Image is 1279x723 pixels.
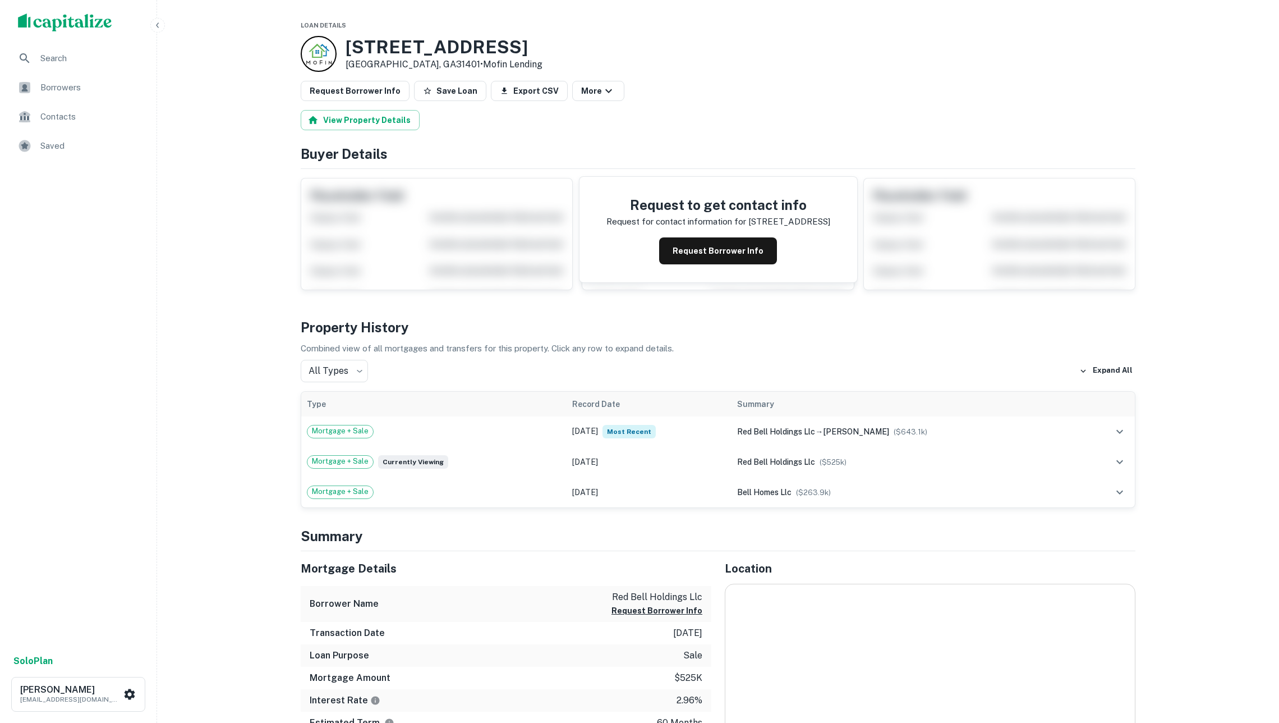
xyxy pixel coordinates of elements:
[310,649,369,662] h6: Loan Purpose
[611,604,702,617] button: Request Borrower Info
[301,392,567,417] th: Type
[18,13,112,31] img: capitalize-logo.png
[310,694,380,707] h6: Interest Rate
[677,694,702,707] p: 2.96%
[11,677,145,712] button: [PERSON_NAME][EMAIL_ADDRESS][DOMAIN_NAME]
[606,215,746,228] p: Request for contact information for
[659,237,777,264] button: Request Borrower Info
[894,428,927,436] span: ($ 643.1k )
[346,58,542,71] p: [GEOGRAPHIC_DATA], GA31401 •
[9,132,148,159] a: Saved
[823,427,889,436] span: [PERSON_NAME]
[796,488,831,497] span: ($ 263.9k )
[1223,633,1279,687] iframe: Chat Widget
[820,458,846,466] span: ($ 525k )
[40,52,141,65] span: Search
[611,591,702,604] p: red bell holdings llc
[602,425,656,438] span: Most Recent
[301,526,1135,546] h4: Summary
[40,110,141,123] span: Contacts
[307,425,373,437] span: Mortgage + Sale
[567,392,731,417] th: Record Date
[346,36,542,58] h3: [STREET_ADDRESS]
[1110,422,1129,441] button: expand row
[1076,363,1135,379] button: Expand All
[491,81,568,101] button: Export CSV
[483,59,542,70] a: Mofin Lending
[737,457,815,466] span: red bell holdings llc
[40,81,141,94] span: Borrowers
[748,215,830,228] p: [STREET_ADDRESS]
[301,317,1135,337] h4: Property History
[13,656,53,666] strong: Solo Plan
[572,81,624,101] button: More
[301,360,368,382] div: All Types
[414,81,486,101] button: Save Loan
[301,560,711,577] h5: Mortgage Details
[737,488,792,497] span: bell homes llc
[567,477,731,507] td: [DATE]
[567,447,731,477] td: [DATE]
[9,103,148,130] a: Contacts
[310,671,390,685] h6: Mortgage Amount
[301,22,346,29] span: Loan Details
[9,45,148,72] a: Search
[683,649,702,662] p: sale
[307,456,373,467] span: Mortgage + Sale
[301,342,1135,355] p: Combined view of all mortgages and transfers for this property. Click any row to expand details.
[9,74,148,101] a: Borrowers
[301,144,1135,164] h4: Buyer Details
[310,626,385,640] h6: Transaction Date
[370,695,380,706] svg: The interest rates displayed on the website are for informational purposes only and may be report...
[567,417,731,447] td: [DATE]
[606,195,830,215] h4: Request to get contact info
[1110,483,1129,502] button: expand row
[40,139,141,153] span: Saved
[307,486,373,497] span: Mortgage + Sale
[1110,452,1129,472] button: expand row
[673,626,702,640] p: [DATE]
[13,655,53,668] a: SoloPlan
[310,597,379,611] h6: Borrower Name
[725,560,1135,577] h5: Location
[20,685,121,694] h6: [PERSON_NAME]
[674,671,702,685] p: $525k
[737,427,815,436] span: red bell holdings llc
[20,694,121,704] p: [EMAIL_ADDRESS][DOMAIN_NAME]
[301,110,420,130] button: View Property Details
[737,425,1076,438] div: →
[301,81,410,101] button: Request Borrower Info
[378,455,448,469] span: Currently viewing
[731,392,1082,417] th: Summary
